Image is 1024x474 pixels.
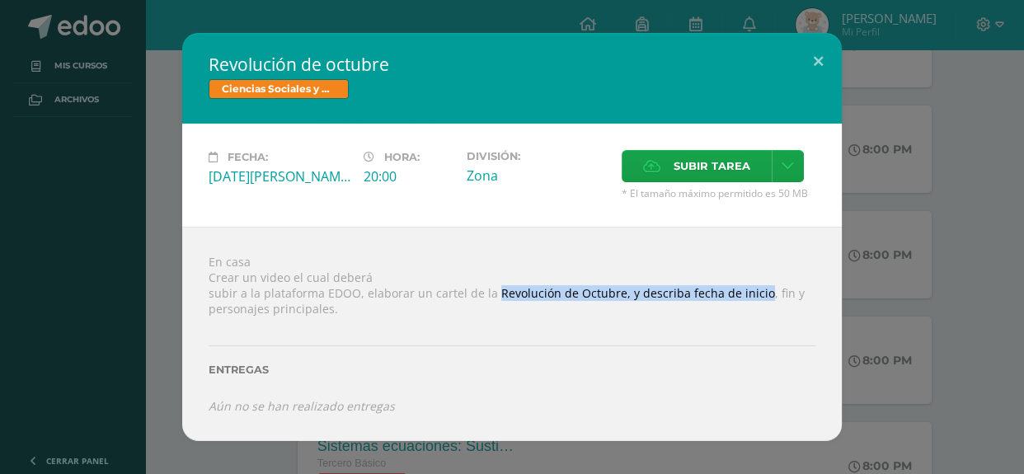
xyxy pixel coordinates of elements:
[182,227,842,440] div: En casa Crear un video el cual deberá subir a la plataforma EDOO, elaborar un cartel de la Revolu...
[467,150,608,162] label: División:
[209,398,395,414] i: Aún no se han realizado entregas
[364,167,453,185] div: 20:00
[467,167,608,185] div: Zona
[622,186,815,200] span: * El tamaño máximo permitido es 50 MB
[209,364,815,376] label: Entregas
[228,151,268,163] span: Fecha:
[674,151,750,181] span: Subir tarea
[209,79,349,99] span: Ciencias Sociales y Formación Ciudadana
[795,33,842,89] button: Close (Esc)
[209,53,815,76] h2: Revolución de octubre
[209,167,350,185] div: [DATE][PERSON_NAME]
[384,151,420,163] span: Hora:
